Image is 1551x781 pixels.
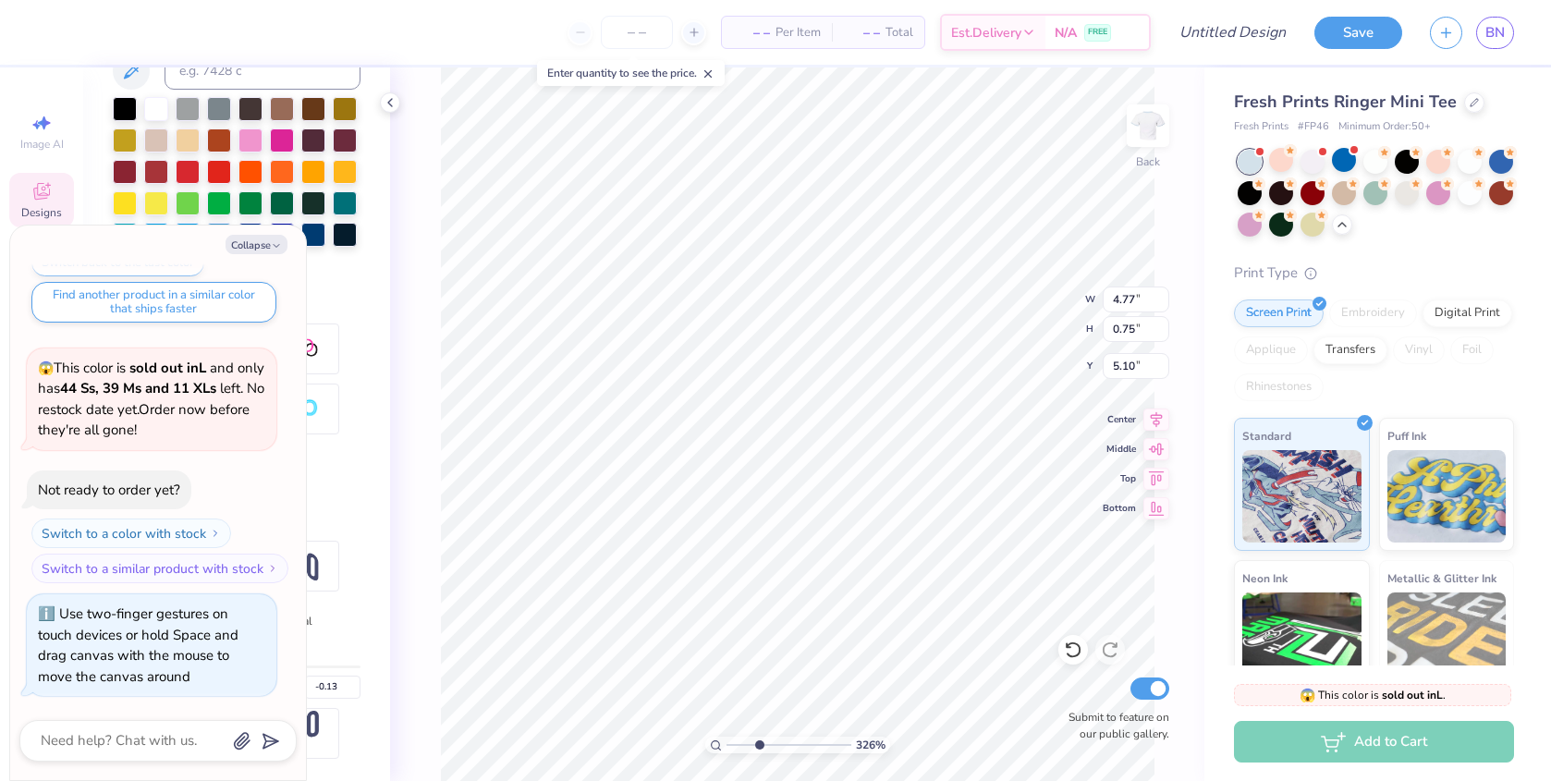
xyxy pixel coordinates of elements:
span: 326 % [856,737,885,753]
span: Middle [1103,443,1136,456]
div: Enter quantity to see the price. [537,60,725,86]
span: Top [1103,472,1136,485]
img: Switch to a color with stock [210,528,221,539]
a: BN [1476,17,1514,49]
span: FREE [1088,26,1107,39]
div: Use two-finger gestures on touch devices or hold Space and drag canvas with the mouse to move the... [38,604,238,686]
span: Per Item [775,23,821,43]
span: N/A [1055,23,1077,43]
div: Embroidery [1329,299,1417,327]
span: Bottom [1103,502,1136,515]
div: Back [1136,153,1160,170]
input: e.g. 7428 c [165,53,360,90]
span: Total [885,23,913,43]
span: Standard [1242,426,1291,445]
span: Est. Delivery [951,23,1021,43]
span: Fresh Prints [1234,119,1288,135]
span: Designs [21,205,62,220]
label: Submit to feature on our public gallery. [1058,709,1169,742]
strong: sold out in L [129,359,206,377]
div: Screen Print [1234,299,1324,327]
span: This color is and only has left . No restock date yet. Order now before they're all gone! [38,359,264,440]
span: Puff Ink [1387,426,1426,445]
span: Neon Ink [1242,568,1288,588]
button: Find another product in a similar color that ships faster [31,282,276,323]
span: – – [843,23,880,43]
span: – – [733,23,770,43]
button: Switch to a color with stock [31,519,231,548]
img: Standard [1242,450,1362,543]
span: 😱 [38,360,54,377]
button: Save [1314,17,1402,49]
div: Transfers [1313,336,1387,364]
div: Print Type [1234,262,1514,284]
img: Switch to a similar product with stock [267,563,278,574]
span: Image AI [20,137,64,152]
input: – – [601,16,673,49]
span: Metallic & Glitter Ink [1387,568,1496,588]
span: Minimum Order: 50 + [1338,119,1431,135]
button: Switch to a similar product with stock [31,554,288,583]
img: Metallic & Glitter Ink [1387,592,1507,685]
img: Back [1130,107,1166,144]
div: Applique [1234,336,1308,364]
span: This color is . [1300,687,1446,703]
strong: 44 Ss, 39 Ms and 11 XLs [60,379,216,397]
strong: sold out in L [1382,688,1443,702]
div: Digital Print [1423,299,1512,327]
button: Collapse [226,235,287,254]
div: Foil [1450,336,1494,364]
input: Untitled Design [1165,14,1301,51]
span: 😱 [1300,687,1315,704]
img: Neon Ink [1242,592,1362,685]
div: Vinyl [1393,336,1445,364]
span: # FP46 [1298,119,1329,135]
span: BN [1485,22,1505,43]
img: Puff Ink [1387,450,1507,543]
span: Fresh Prints Ringer Mini Tee [1234,91,1457,113]
div: Rhinestones [1234,373,1324,401]
div: Not ready to order yet? [38,481,180,499]
span: Center [1103,413,1136,426]
button: Switch back to the last color [31,250,204,276]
